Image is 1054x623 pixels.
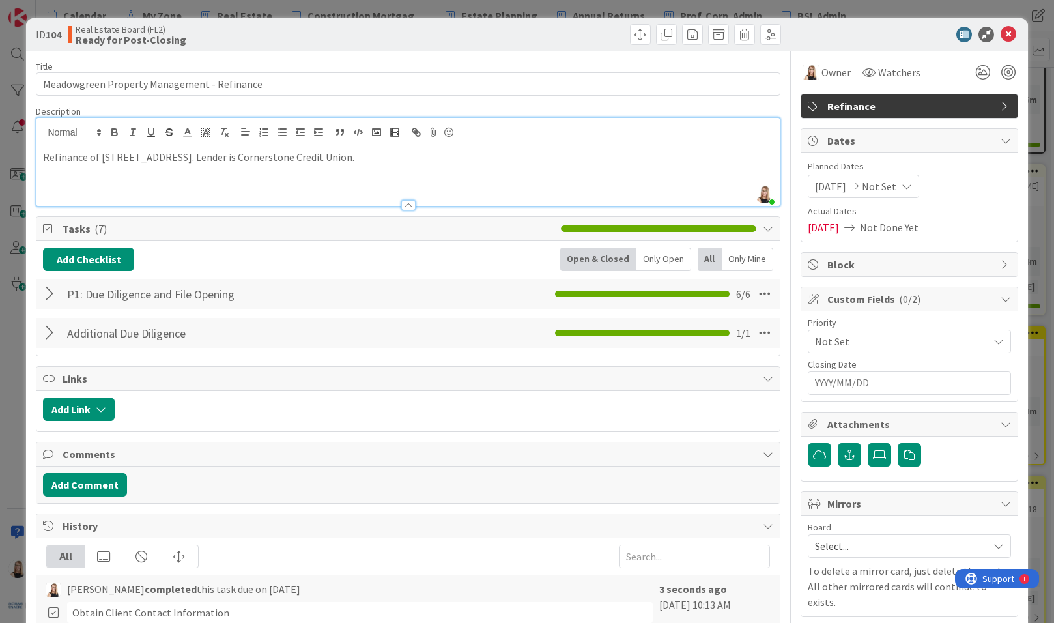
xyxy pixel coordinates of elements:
span: ( 0/2 ) [899,293,920,306]
div: All [47,545,85,568]
b: Ready for Post-Closing [76,35,186,45]
div: [DATE] 10:13 AM [659,581,770,623]
input: type card name here... [36,72,780,96]
b: 3 seconds ago [659,583,727,596]
span: Not Set [862,179,896,194]
input: YYYY/MM/DD [815,372,1004,394]
span: Not Set [815,332,982,351]
input: Search... [619,545,770,568]
div: All [698,248,722,271]
span: Description [36,106,81,117]
div: 1 [68,5,71,16]
div: Only Open [636,248,691,271]
span: Attachments [827,416,994,432]
span: 6 / 6 [736,286,750,302]
span: Tasks [63,221,554,237]
input: Add Checklist... [63,321,356,345]
span: [PERSON_NAME] this task due on [DATE] [67,581,300,597]
span: 1 / 1 [736,325,750,341]
span: Refinance [827,98,994,114]
span: Real Estate Board (FL2) [76,24,186,35]
button: Add Link [43,398,115,421]
span: Links [63,371,756,386]
p: Refinance of [STREET_ADDRESS]. Lender is Cornerstone Credit Union. [43,150,773,165]
span: Owner [821,65,851,80]
span: Select... [815,537,982,555]
span: Support [27,2,59,18]
span: Actual Dates [808,205,1011,218]
span: [DATE] [815,179,846,194]
span: Mirrors [827,496,994,512]
span: [DATE] [808,220,839,235]
span: Comments [63,446,756,462]
span: Not Done Yet [860,220,919,235]
input: Add Checklist... [63,282,356,306]
div: Open & Closed [560,248,636,271]
img: DB [46,583,61,597]
span: History [63,518,756,534]
img: 69hUFmzDBdjIwzkImLfpiba3FawNlolQ.jpg [755,185,773,203]
div: Obtain Client Contact Information [67,602,652,623]
b: completed [145,583,197,596]
button: Add Comment [43,473,127,497]
b: 104 [46,28,61,41]
button: Add Checklist [43,248,134,271]
div: Only Mine [722,248,773,271]
span: Watchers [878,65,920,80]
div: Priority [808,318,1011,327]
span: Block [827,257,994,272]
img: DB [803,65,819,80]
span: ( 7 ) [94,222,107,235]
div: Closing Date [808,360,1011,369]
span: Planned Dates [808,160,1011,173]
span: Board [808,523,831,532]
span: Custom Fields [827,291,994,307]
span: Dates [827,133,994,149]
span: ID [36,27,61,42]
label: Title [36,61,53,72]
p: To delete a mirror card, just delete the card. All other mirrored cards will continue to exists. [808,563,1011,610]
